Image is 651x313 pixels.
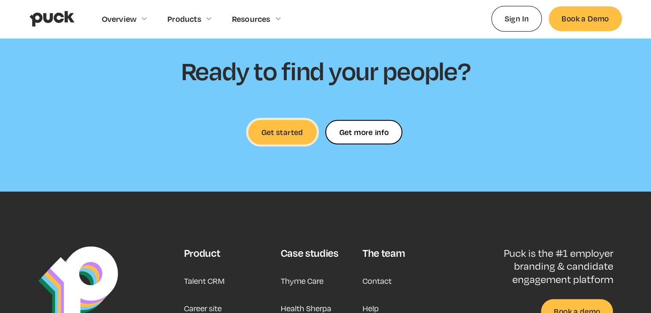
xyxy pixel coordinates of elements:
div: Resources [232,14,271,24]
a: Talent CRM [184,271,224,291]
div: Overview [102,14,137,24]
a: Thyme Care [281,271,324,291]
form: Ready to find your people [325,120,402,144]
a: Contact [363,271,392,291]
a: Book a Demo [549,6,621,31]
div: Case studies [281,247,339,259]
a: Get started [248,120,317,144]
div: Products [167,14,201,24]
div: The team [363,247,405,259]
p: Puck is the #1 employer branding & candidate engagement platform [476,247,613,286]
div: Product [184,247,220,259]
a: Sign In [491,6,542,31]
a: Get more info [325,120,402,144]
h2: Ready to find your people? [181,55,470,85]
